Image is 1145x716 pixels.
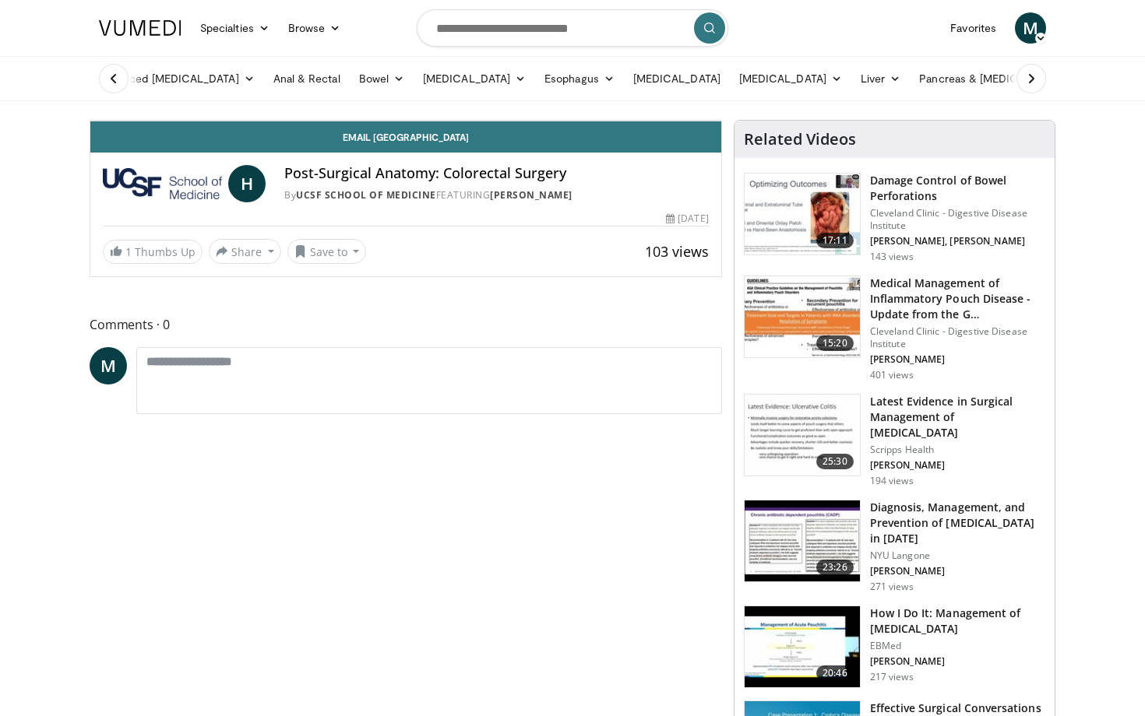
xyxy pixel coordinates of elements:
[816,560,854,575] span: 23:26
[870,173,1045,204] h3: Damage Control of Bowel Perforations
[910,63,1092,94] a: Pancreas & [MEDICAL_DATA]
[816,233,854,248] span: 17:11
[417,9,728,47] input: Search topics, interventions
[744,130,856,149] h4: Related Videos
[228,165,266,202] a: H
[284,165,708,182] h4: Post-Surgical Anatomy: Colorectal Surgery
[666,212,708,226] div: [DATE]
[414,63,535,94] a: [MEDICAL_DATA]
[745,174,860,254] img: 84ad4d88-1369-491d-9ea2-a1bba70c4e36.150x105_q85_crop-smart_upscale.jpg
[744,500,1045,593] a: 23:26 Diagnosis, Management, and Prevention of [MEDICAL_DATA] in [DATE] NYU Langone [PERSON_NAME]...
[870,444,1045,456] p: Scripps Health
[870,394,1045,440] h3: Latest Evidence in Surgical Management of [MEDICAL_DATA]
[103,240,203,264] a: 1 Thumbs Up
[870,207,1045,232] p: Cleveland Clinic - Digestive Disease Institute
[745,395,860,476] img: 759caa8f-51be-49e1-b99b-4c218df472f1.150x105_q85_crop-smart_upscale.jpg
[125,244,132,259] span: 1
[870,671,914,683] p: 217 views
[350,63,414,94] a: Bowel
[103,165,222,202] img: UCSF School of Medicine
[209,239,281,264] button: Share
[816,335,854,351] span: 15:20
[870,500,1045,546] h3: Diagnosis, Management, and Prevention of [MEDICAL_DATA] in [DATE]
[816,454,854,469] span: 25:30
[870,581,914,593] p: 271 views
[90,347,127,384] a: M
[870,251,914,263] p: 143 views
[870,459,1045,472] p: [PERSON_NAME]
[816,665,854,681] span: 20:46
[870,369,914,381] p: 401 views
[535,63,624,94] a: Esophagus
[870,475,914,487] p: 194 views
[744,173,1045,263] a: 17:11 Damage Control of Bowel Perforations Cleveland Clinic - Digestive Disease Institute [PERSON...
[90,121,721,153] a: Email [GEOGRAPHIC_DATA]
[941,12,1006,44] a: Favorites
[870,549,1045,562] p: NYU Langone
[287,239,367,264] button: Save to
[191,12,279,44] a: Specialties
[490,188,572,202] a: [PERSON_NAME]
[851,63,910,94] a: Liver
[870,353,1045,366] p: [PERSON_NAME]
[90,63,264,94] a: Advanced [MEDICAL_DATA]
[870,565,1045,577] p: [PERSON_NAME]
[296,188,436,202] a: UCSF School of Medicine
[99,20,181,36] img: VuMedi Logo
[645,242,709,261] span: 103 views
[264,63,350,94] a: Anal & Rectal
[279,12,351,44] a: Browse
[870,325,1045,350] p: Cleveland Clinic - Digestive Disease Institute
[730,63,851,94] a: [MEDICAL_DATA]
[870,276,1045,322] h3: Medical Management of Inflammatory Pouch Disease - Update from the G…
[90,314,722,335] span: Comments 0
[284,188,708,202] div: By FEATURING
[744,276,1045,381] a: 15:20 Medical Management of Inflammatory Pouch Disease - Update from the G… Cleveland Clinic - Di...
[1015,12,1046,44] a: M
[624,63,730,94] a: [MEDICAL_DATA]
[870,640,1045,652] p: EBMed
[870,235,1045,247] p: [PERSON_NAME], [PERSON_NAME]
[870,605,1045,637] h3: How I Do It: Management of [MEDICAL_DATA]
[745,276,860,357] img: 9563fa7c-1501-4542-9566-b82c8a86e130.150x105_q85_crop-smart_upscale.jpg
[744,605,1045,688] a: 20:46 How I Do It: Management of [MEDICAL_DATA] EBMed [PERSON_NAME] 217 views
[745,500,860,581] img: 1a171440-c039-4334-9498-c37888e1e1ce.150x105_q85_crop-smart_upscale.jpg
[745,606,860,687] img: 40e65c9e-b6d6-4bec-8c12-090d47703897.150x105_q85_crop-smart_upscale.jpg
[870,655,1045,668] p: [PERSON_NAME]
[744,394,1045,487] a: 25:30 Latest Evidence in Surgical Management of [MEDICAL_DATA] Scripps Health [PERSON_NAME] 194 v...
